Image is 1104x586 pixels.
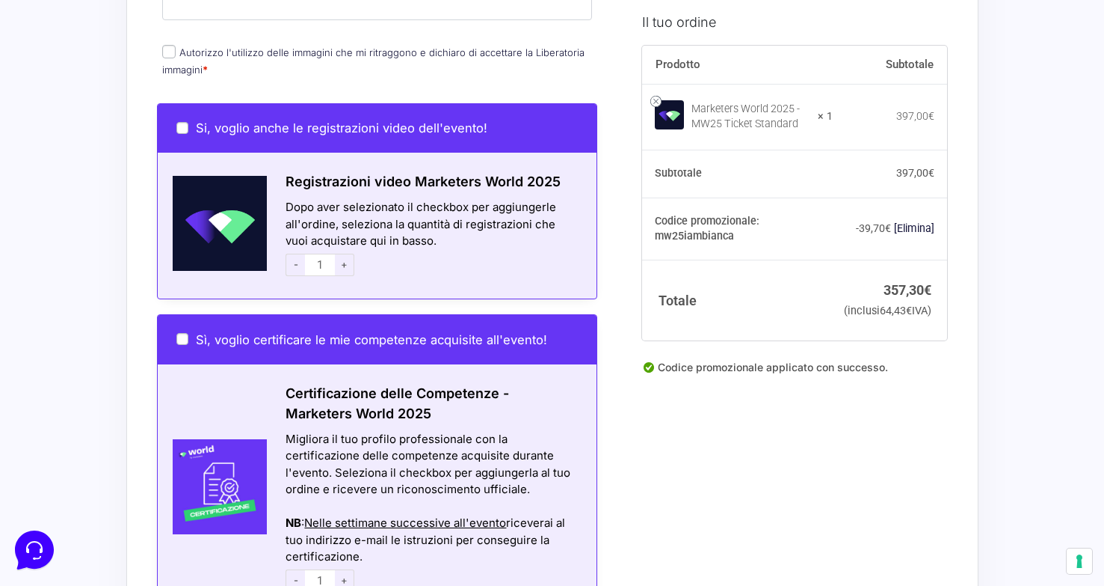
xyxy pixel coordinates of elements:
[45,469,70,483] p: Home
[844,304,931,317] small: (inclusi IVA)
[859,222,891,234] span: 39,70
[176,333,188,345] input: Sì, voglio certificare le mie competenze acquisite all'evento!
[196,332,547,347] span: Sì, voglio certificare le mie competenze acquisite all'evento!
[286,385,509,421] span: Certificazione delle Competenze - Marketers World 2025
[286,431,578,498] div: Migliora il tuo profilo professionale con la certificazione delle competenze acquisite durante l'...
[24,84,54,114] img: dark
[195,448,287,483] button: Aiuto
[48,84,78,114] img: dark
[162,46,585,76] label: Autorizzo l'utilizzo delle immagini che mi ritraggono e dichiaro di accettare la Liberatoria imma...
[896,167,934,179] bdi: 397,00
[642,260,833,340] th: Totale
[906,304,912,317] span: €
[12,528,57,573] iframe: Customerly Messenger Launcher
[642,11,947,31] h3: Il tuo ordine
[818,109,833,124] strong: × 1
[655,100,684,129] img: Marketers World 2025 - MW25 Ticket Standard
[928,110,934,122] span: €
[924,282,931,298] span: €
[72,84,102,114] img: dark
[24,126,275,156] button: Inizia una conversazione
[833,45,948,84] th: Subtotale
[97,135,221,147] span: Inizia una conversazione
[286,174,561,189] span: Registrazioni video Marketers World 2025
[335,254,354,276] span: +
[883,282,931,298] bdi: 357,30
[833,198,948,260] td: -
[1067,549,1092,574] button: Le tue preferenze relative al consenso per le tecnologie di tracciamento
[34,218,244,233] input: Cerca un articolo...
[642,358,947,387] div: Codice promozionale applicato con successo.
[24,60,127,72] span: Le tue conversazioni
[286,515,578,566] div: : riceverai al tuo indirizzo e-mail le istruzioni per conseguire la certificazione.
[305,254,335,276] input: 1
[286,498,578,516] div: Azioni del messaggio
[896,110,934,122] bdi: 397,00
[642,198,833,260] th: Codice promozionale: mw25iambianca
[12,12,251,36] h2: Ciao da Marketers 👋
[642,45,833,84] th: Prodotto
[304,516,506,530] span: Nelle settimane successive all'evento
[880,304,912,317] span: 64,43
[928,167,934,179] span: €
[159,186,275,198] a: Apri Centro Assistenza
[196,120,487,135] span: Si, voglio anche le registrazioni video dell'evento!
[885,222,891,234] span: €
[286,254,305,276] span: -
[12,448,104,483] button: Home
[176,122,188,134] input: Si, voglio anche le registrazioni video dell'evento!
[158,439,268,534] img: Certificazione-MW24-300x300-1.jpg
[158,176,268,271] img: Schermata-2022-04-11-alle-18.28.41.png
[129,469,170,483] p: Messaggi
[230,469,252,483] p: Aiuto
[894,222,934,234] a: Rimuovi il codice promozionale mw25iambianca
[162,45,176,58] input: Autorizzo l'utilizzo delle immagini che mi ritraggono e dichiaro di accettare la Liberatoria imma...
[642,150,833,198] th: Subtotale
[286,516,301,530] strong: NB
[104,448,196,483] button: Messaggi
[24,186,117,198] span: Trova una risposta
[691,102,808,132] div: Marketers World 2025 - MW25 Ticket Standard
[267,199,596,280] div: Dopo aver selezionato il checkbox per aggiungerle all'ordine, seleziona la quantità di registrazi...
